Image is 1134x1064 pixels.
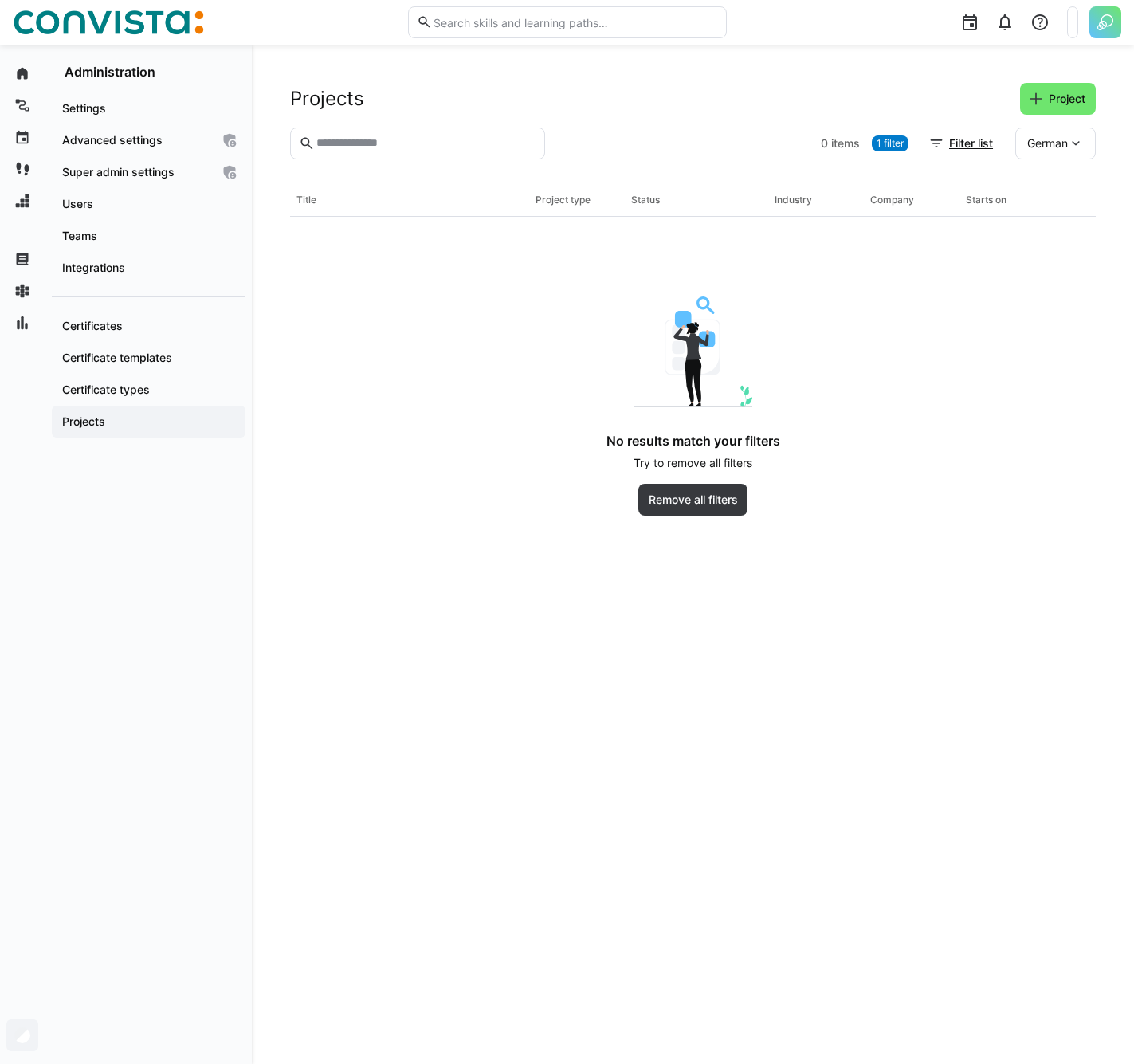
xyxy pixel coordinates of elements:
span: Filter list [947,135,995,151]
span: 0 [821,135,828,151]
span: 1 filter [877,137,904,150]
span: Remove all filters [646,492,740,508]
div: Project type [536,194,591,206]
h4: No results match your filters [606,433,780,449]
input: Search skills and learning paths… [432,15,717,29]
div: Company [870,194,914,206]
button: Filter list [920,128,1003,159]
div: Industry [775,194,812,206]
button: Project [1020,83,1096,115]
span: items [831,135,860,151]
div: Starts on [966,194,1006,206]
button: Remove all filters [638,484,748,516]
span: German [1027,135,1068,151]
div: Title [296,194,316,206]
p: Try to remove all filters [634,455,752,471]
h2: Projects [290,87,364,111]
div: Status [631,194,660,206]
span: Project [1046,91,1088,107]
